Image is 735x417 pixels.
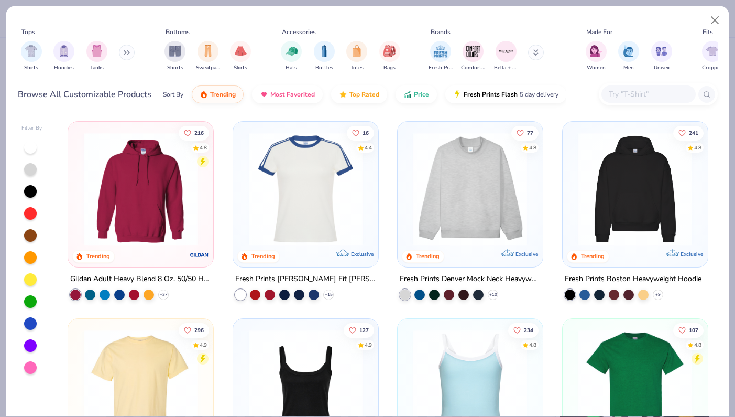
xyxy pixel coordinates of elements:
div: Tops [21,27,35,37]
div: 4.8 [694,144,701,152]
span: 296 [194,327,204,333]
span: Hoodies [54,64,74,72]
img: Women Image [590,45,602,57]
button: Like [673,323,704,337]
span: Comfort Colors [461,64,485,72]
button: filter button [196,41,220,72]
img: Shirts Image [25,45,37,57]
button: filter button [651,41,672,72]
span: Bottles [315,64,333,72]
img: Hoodies Image [58,45,70,57]
div: 4.9 [200,341,207,349]
button: filter button [53,41,74,72]
span: Hats [286,64,297,72]
button: Close [705,10,725,30]
button: filter button [461,41,485,72]
button: Like [511,125,539,140]
div: filter for Sweatpants [196,41,220,72]
img: Bottles Image [319,45,330,57]
button: Trending [192,85,244,103]
div: filter for Men [618,41,639,72]
div: filter for Comfort Colors [461,41,485,72]
div: filter for Women [586,41,607,72]
img: Shorts Image [169,45,181,57]
button: Like [673,125,704,140]
img: Sweatpants Image [202,45,214,57]
span: Sweatpants [196,64,220,72]
button: Top Rated [331,85,387,103]
div: Bottoms [166,27,190,37]
button: Like [179,125,209,140]
button: Like [508,323,539,337]
div: filter for Cropped [702,41,723,72]
button: filter button [618,41,639,72]
div: 4.8 [529,341,536,349]
img: e5540c4d-e74a-4e58-9a52-192fe86bec9f [244,132,368,246]
img: Totes Image [351,45,363,57]
img: Fresh Prints Image [433,44,448,59]
div: 4.8 [694,341,701,349]
button: Most Favorited [252,85,323,103]
img: Comfort Colors Image [465,44,481,59]
img: trending.gif [200,90,208,99]
span: Shirts [24,64,38,72]
div: filter for Bella + Canvas [494,41,518,72]
button: Like [347,125,374,140]
span: + 10 [489,291,497,297]
span: Exclusive [350,250,373,257]
div: Brands [431,27,451,37]
button: Fresh Prints Flash5 day delivery [445,85,566,103]
span: Trending [210,90,236,99]
span: Cropped [702,64,723,72]
span: Exclusive [680,250,703,257]
div: filter for Shorts [164,41,185,72]
span: Men [623,64,634,72]
button: filter button [314,41,335,72]
div: Accessories [282,27,316,37]
span: Skirts [234,64,247,72]
button: filter button [164,41,185,72]
img: most_fav.gif [260,90,268,99]
span: 216 [194,130,204,135]
div: Filter By [21,124,42,132]
img: Skirts Image [235,45,247,57]
button: Like [344,323,374,337]
div: 4.8 [200,144,207,152]
span: 77 [527,130,533,135]
button: filter button [379,41,400,72]
button: filter button [281,41,302,72]
span: + 9 [655,291,661,297]
div: Fits [703,27,713,37]
span: Bella + Canvas [494,64,518,72]
img: Tanks Image [91,45,103,57]
span: Bags [383,64,396,72]
div: filter for Bottles [314,41,335,72]
button: Like [179,323,209,337]
span: Top Rated [349,90,379,99]
span: Women [587,64,606,72]
div: filter for Shirts [21,41,42,72]
div: 4.9 [365,341,372,349]
span: Most Favorited [270,90,315,99]
img: TopRated.gif [339,90,347,99]
span: Fresh Prints Flash [464,90,518,99]
span: Shorts [167,64,183,72]
img: Bags Image [383,45,395,57]
button: filter button [86,41,107,72]
button: filter button [702,41,723,72]
span: 5 day delivery [520,89,558,101]
img: flash.gif [453,90,462,99]
span: 127 [359,327,369,333]
div: filter for Hats [281,41,302,72]
div: Made For [586,27,612,37]
button: filter button [429,41,453,72]
span: Unisex [654,64,670,72]
div: Browse All Customizable Products [18,88,151,101]
img: 01756b78-01f6-4cc6-8d8a-3c30c1a0c8ac [79,132,203,246]
div: filter for Fresh Prints [429,41,453,72]
div: filter for Totes [346,41,367,72]
img: Unisex Image [655,45,667,57]
span: 107 [689,327,698,333]
div: filter for Bags [379,41,400,72]
img: Cropped Image [706,45,718,57]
